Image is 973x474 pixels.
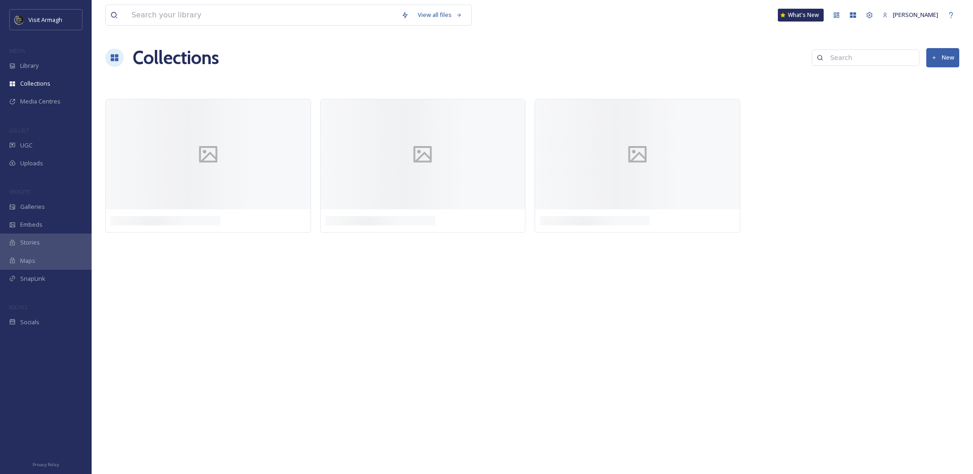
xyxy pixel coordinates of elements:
[926,48,959,67] button: New
[9,127,29,134] span: COLLECT
[9,47,25,54] span: MEDIA
[28,16,62,24] span: Visit Armagh
[20,238,40,247] span: Stories
[413,6,467,24] a: View all files
[20,141,33,150] span: UGC
[33,458,59,469] a: Privacy Policy
[127,5,397,25] input: Search your library
[9,188,30,195] span: WIDGETS
[20,97,60,106] span: Media Centres
[893,11,938,19] span: [PERSON_NAME]
[20,79,50,88] span: Collections
[20,318,39,327] span: Socials
[20,220,43,229] span: Embeds
[878,6,943,24] a: [PERSON_NAME]
[15,15,24,24] img: THE-FIRST-PLACE-VISIT-ARMAGH.COM-BLACK.jpg
[33,462,59,468] span: Privacy Policy
[20,202,45,211] span: Galleries
[825,49,914,67] input: Search
[133,44,219,71] a: Collections
[20,256,35,265] span: Maps
[9,304,27,311] span: SOCIALS
[20,159,43,168] span: Uploads
[20,274,45,283] span: SnapLink
[778,9,824,22] a: What's New
[20,61,38,70] span: Library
